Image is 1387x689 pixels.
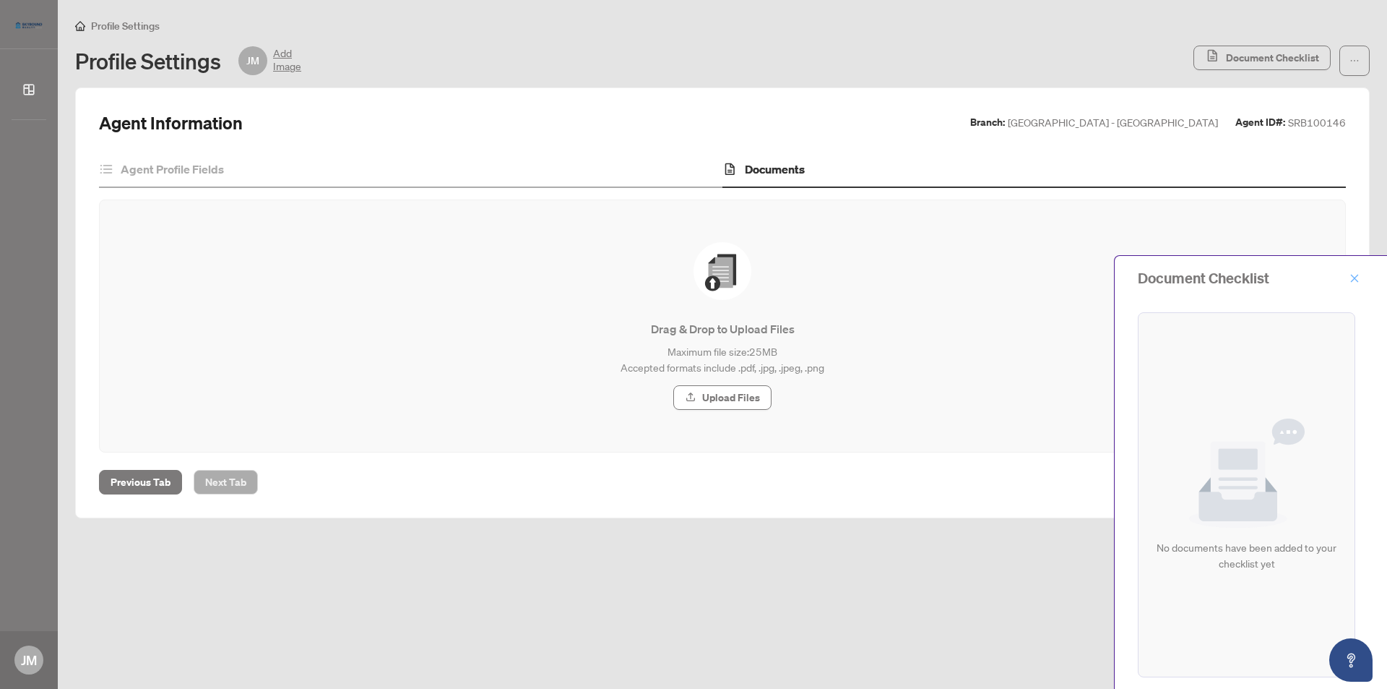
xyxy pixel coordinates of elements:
span: Previous Tab [111,471,170,494]
img: Null State Icon [1189,419,1305,528]
h4: Documents [745,161,805,178]
span: ellipsis [1349,56,1360,66]
span: File UploadDrag & Drop to Upload FilesMaximum file size:25MBAccepted formats include .pdf, .jpg, ... [117,218,1328,435]
span: Add Image [273,46,301,75]
h2: Agent Information [99,111,243,134]
label: Branch: [970,114,1005,131]
label: Agent ID#: [1235,114,1285,131]
span: JM [21,650,37,670]
span: home [75,21,85,31]
button: Open asap [1329,638,1373,682]
div: Document Checklist [1138,268,1345,289]
button: Document Checklist [1193,46,1331,70]
h4: Agent Profile Fields [121,161,224,178]
span: JM [246,53,259,69]
span: Upload Files [702,386,760,409]
button: Previous Tab [99,470,182,495]
button: Next Tab [194,470,258,495]
span: Document Checklist [1226,46,1319,69]
img: logo [12,18,46,33]
span: Profile Settings [91,20,160,33]
div: No documents have been added to your checklist yet [1150,540,1343,572]
span: [GEOGRAPHIC_DATA] - [GEOGRAPHIC_DATA] [1008,114,1218,131]
span: close [1349,273,1360,283]
p: Maximum file size: 25 MB Accepted formats include .pdf, .jpg, .jpeg, .png [129,343,1316,375]
img: File Upload [693,242,751,300]
p: Drag & Drop to Upload Files [129,320,1316,338]
span: SRB100146 [1288,114,1346,131]
button: Upload Files [673,385,772,410]
div: Profile Settings [75,46,301,75]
